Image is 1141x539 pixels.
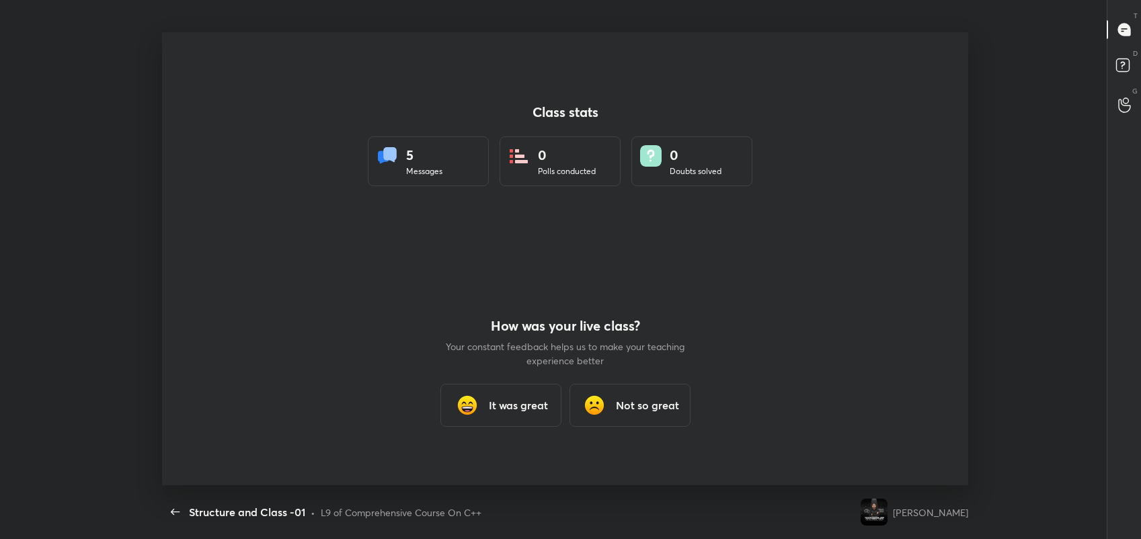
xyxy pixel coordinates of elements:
img: statsPoll.b571884d.svg [508,145,530,167]
div: L9 of Comprehensive Course On C++ [321,505,481,520]
img: grinning_face_with_smiling_eyes_cmp.gif [454,392,481,419]
div: [PERSON_NAME] [893,505,968,520]
p: G [1132,86,1138,96]
h3: It was great [489,397,548,413]
img: statsMessages.856aad98.svg [377,145,398,167]
div: 0 [670,145,721,165]
div: 0 [538,145,596,165]
p: Your constant feedback helps us to make your teaching experience better [444,339,686,368]
div: Structure and Class -01 [189,504,305,520]
div: Polls conducted [538,165,596,177]
img: doubts.8a449be9.svg [640,145,662,167]
div: 5 [406,145,442,165]
h4: Class stats [368,104,763,120]
p: D [1133,48,1138,58]
h3: Not so great [616,397,679,413]
p: T [1134,11,1138,21]
h4: How was your live class? [444,318,686,334]
div: • [311,505,315,520]
div: Messages [406,165,442,177]
img: e60519a4c4f740609fbc41148676dd3d.jpg [861,499,888,526]
img: frowning_face_cmp.gif [581,392,608,419]
div: Doubts solved [670,165,721,177]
